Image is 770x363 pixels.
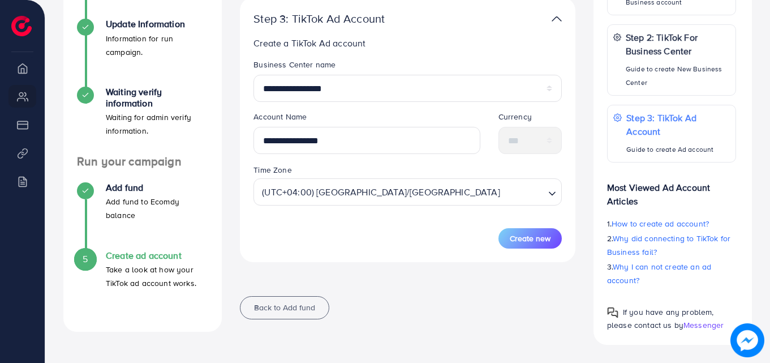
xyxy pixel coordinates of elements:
[240,296,329,319] button: Back to Add fund
[260,182,502,202] span: (UTC+04:00) [GEOGRAPHIC_DATA]/[GEOGRAPHIC_DATA]
[106,195,208,222] p: Add fund to Ecomdy balance
[607,217,736,230] p: 1.
[732,324,763,356] img: image
[504,181,544,202] input: Search for option
[63,182,222,250] li: Add fund
[626,62,730,89] p: Guide to create New Business Center
[626,143,730,156] p: Guide to create Ad account
[106,19,208,29] h4: Update Information
[11,16,32,36] img: logo
[607,307,618,318] img: Popup guide
[552,11,562,27] img: TikTok partner
[253,59,562,75] legend: Business Center name
[63,19,222,87] li: Update Information
[498,228,562,249] button: Create new
[607,306,714,331] span: If you have any problem, please contact us by
[607,261,712,286] span: Why I can not create an ad account?
[253,111,480,127] legend: Account Name
[83,253,88,266] span: 5
[106,250,208,261] h4: Create ad account
[607,172,736,208] p: Most Viewed Ad Account Articles
[106,263,208,290] p: Take a look at how your TikTok ad account works.
[63,155,222,169] h4: Run your campaign
[498,111,562,127] legend: Currency
[607,260,736,287] p: 3.
[626,111,730,138] p: Step 3: TikTok Ad Account
[106,182,208,193] h4: Add fund
[106,87,208,108] h4: Waiting verify information
[626,31,730,58] p: Step 2: TikTok For Business Center
[683,319,724,331] span: Messenger
[612,218,709,229] span: How to create ad account?
[607,233,730,258] span: Why did connecting to TikTok for Business fail?
[253,164,291,176] label: Time Zone
[106,110,208,138] p: Waiting for admin verify information.
[63,250,222,318] li: Create ad account
[253,178,562,206] div: Search for option
[253,12,453,25] p: Step 3: TikTok Ad Account
[106,32,208,59] p: Information for run campaign.
[254,302,315,313] span: Back to Add fund
[607,232,736,259] p: 2.
[253,36,562,50] p: Create a TikTok Ad account
[63,87,222,155] li: Waiting verify information
[510,233,550,244] span: Create new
